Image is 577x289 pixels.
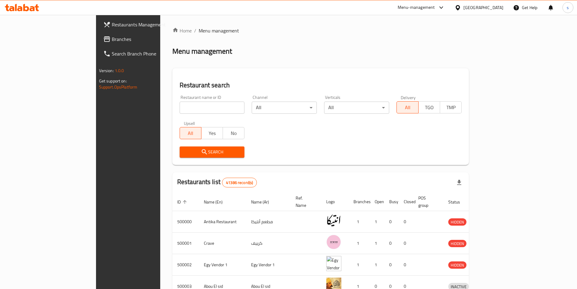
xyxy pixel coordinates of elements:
[349,233,370,254] td: 1
[112,21,187,28] span: Restaurants Management
[199,211,246,233] td: Antika Restaurant
[324,102,389,114] div: All
[246,211,291,233] td: مطعم أنتيكا
[370,254,384,276] td: 1
[184,121,195,125] label: Upsell
[396,101,418,113] button: All
[180,81,462,90] h2: Restaurant search
[384,233,399,254] td: 0
[384,254,399,276] td: 0
[112,35,187,43] span: Branches
[115,67,124,75] span: 1.0.0
[98,32,192,46] a: Branches
[448,262,466,269] span: HIDDEN
[222,180,257,186] span: 41386 record(s)
[326,213,341,228] img: Antika Restaurant
[112,50,187,57] span: Search Branch Phone
[204,198,230,206] span: Name (En)
[448,240,466,247] span: HIDDEN
[172,27,469,34] nav: breadcrumb
[326,234,341,250] img: Crave
[398,4,435,11] div: Menu-management
[443,103,459,112] span: TMP
[349,211,370,233] td: 1
[321,193,349,211] th: Logo
[99,83,138,91] a: Support.OpsPlatform
[452,175,466,190] div: Export file
[567,4,569,11] span: s
[199,27,239,34] span: Menu management
[440,101,462,113] button: TMP
[296,194,314,209] span: Ref. Name
[182,129,199,138] span: All
[399,193,413,211] th: Closed
[194,27,196,34] li: /
[246,233,291,254] td: كرييف
[246,254,291,276] td: Egy Vendor 1
[384,211,399,233] td: 0
[180,146,245,158] button: Search
[180,127,201,139] button: All
[448,198,468,206] span: Status
[399,103,416,112] span: All
[370,193,384,211] th: Open
[399,211,413,233] td: 0
[370,233,384,254] td: 1
[252,102,317,114] div: All
[99,67,114,75] span: Version:
[180,102,245,114] input: Search for restaurant name or ID..
[418,101,440,113] button: TGO
[177,198,189,206] span: ID
[201,127,223,139] button: Yes
[99,77,127,85] span: Get support on:
[401,95,416,99] label: Delivery
[370,211,384,233] td: 1
[199,254,246,276] td: Egy Vendor 1
[223,127,244,139] button: No
[184,148,240,156] span: Search
[177,177,257,187] h2: Restaurants list
[98,46,192,61] a: Search Branch Phone
[251,198,277,206] span: Name (Ar)
[326,256,341,271] img: Egy Vendor 1
[98,17,192,32] a: Restaurants Management
[222,178,257,187] div: Total records count
[448,219,466,226] span: HIDDEN
[384,193,399,211] th: Busy
[399,233,413,254] td: 0
[199,233,246,254] td: Crave
[349,254,370,276] td: 1
[399,254,413,276] td: 0
[225,129,242,138] span: No
[172,46,232,56] h2: Menu management
[463,4,503,11] div: [GEOGRAPHIC_DATA]
[204,129,221,138] span: Yes
[418,194,436,209] span: POS group
[349,193,370,211] th: Branches
[421,103,438,112] span: TGO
